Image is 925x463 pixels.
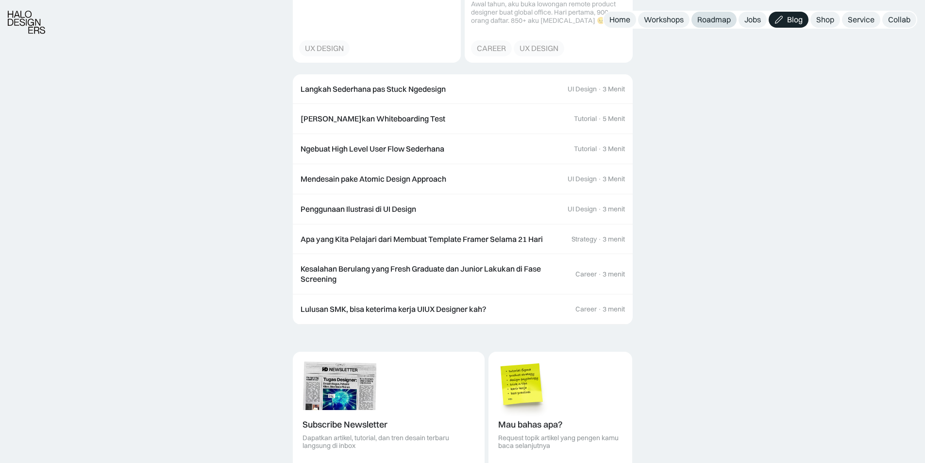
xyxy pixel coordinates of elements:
div: 3 Menit [603,85,625,93]
div: UI Design [568,205,597,213]
a: Collab [882,12,916,28]
div: Workshops [644,15,684,25]
div: · [598,235,602,243]
a: [PERSON_NAME]kan Whiteboarding TestTutorial·5 Menit [293,104,633,134]
div: · [598,305,602,313]
div: Blog [787,15,803,25]
div: 3 Menit [603,175,625,183]
div: Career [575,305,597,313]
div: Apa yang Kita Pelajari dari Membuat Template Framer Selama 21 Hari [301,234,543,244]
a: Langkah Sederhana pas Stuck NgedesignUI Design·3 Menit [293,74,633,104]
div: 3 menit [603,205,625,213]
div: UI Design [568,85,597,93]
div: 3 menit [603,235,625,243]
a: Mendesain pake Atomic Design ApproachUI Design·3 Menit [293,164,633,194]
div: Shop [816,15,834,25]
div: Kesalahan Berulang yang Fresh Graduate dan Junior Lakukan di Fase Screening [301,264,566,284]
a: Apa yang Kita Pelajari dari Membuat Template Framer Selama 21 HariStrategy·3 menit [293,224,633,255]
a: Penggunaan Ilustrasi di UI DesignUI Design·3 menit [293,194,633,224]
div: · [598,175,602,183]
div: Jobs [744,15,761,25]
div: Roadmap [697,15,731,25]
div: Dapatkan artikel, tutorial, dan tren desain terbaru langsung di inbox [303,434,475,450]
div: Request topik artikel yang pengen kamu baca selanjutnya [498,434,623,450]
div: Penggunaan Ilustrasi di UI Design [301,204,416,214]
div: Home [609,15,630,25]
div: Collab [888,15,910,25]
div: Tutorial [574,115,597,123]
div: · [598,205,602,213]
a: Workshops [638,12,690,28]
div: 3 menit [603,305,625,313]
div: Service [848,15,875,25]
a: Service [842,12,880,28]
a: Ngebuat High Level User Flow SederhanaTutorial·3 Menit [293,134,633,164]
div: 5 Menit [603,115,625,123]
div: Ngebuat High Level User Flow Sederhana [301,144,444,154]
div: Subscribe Newsletter [303,420,387,430]
a: Roadmap [691,12,737,28]
div: [PERSON_NAME]kan Whiteboarding Test [301,114,445,124]
div: · [598,270,602,278]
div: UI Design [568,175,597,183]
div: Mau bahas apa? [498,420,563,430]
div: Strategy [572,235,597,243]
div: · [598,115,602,123]
a: Home [604,12,636,28]
a: Shop [810,12,840,28]
div: Mendesain pake Atomic Design Approach [301,174,446,184]
a: Blog [769,12,808,28]
div: Career [575,270,597,278]
div: · [598,85,602,93]
div: 3 Menit [603,145,625,153]
a: Lulusan SMK, bisa keterima kerja UIUX Designer kah?Career·3 menit [293,294,633,325]
div: Tutorial [574,145,597,153]
a: Kesalahan Berulang yang Fresh Graduate dan Junior Lakukan di Fase ScreeningCareer·3 menit [293,254,633,294]
div: · [598,145,602,153]
div: Lulusan SMK, bisa keterima kerja UIUX Designer kah? [301,304,486,314]
div: 3 menit [603,270,625,278]
a: Jobs [739,12,767,28]
div: Langkah Sederhana pas Stuck Ngedesign [301,84,446,94]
